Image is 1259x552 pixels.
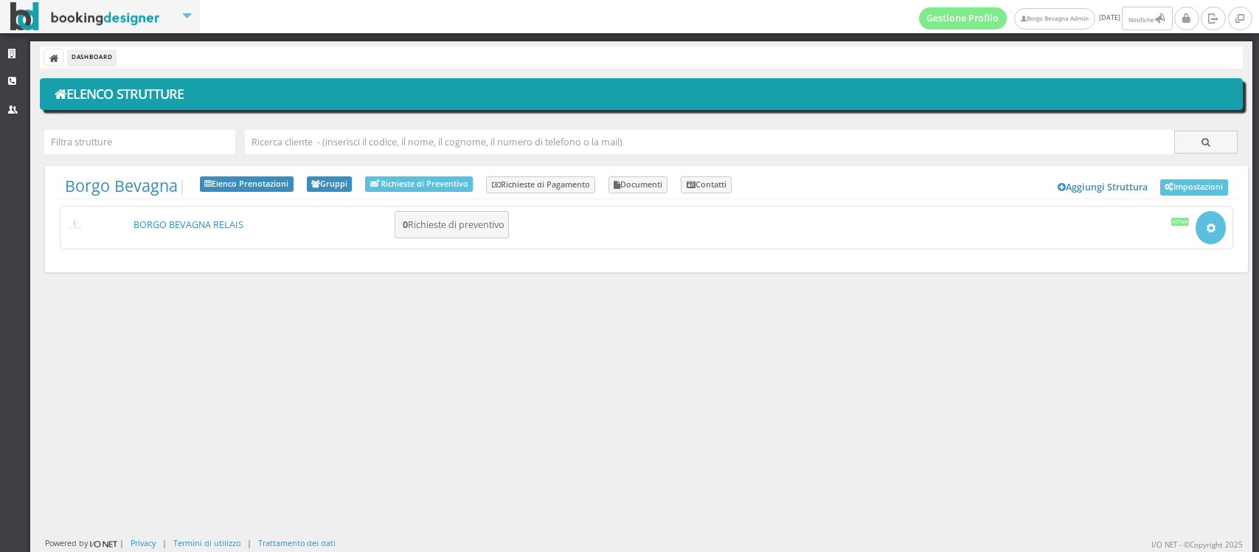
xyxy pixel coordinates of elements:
img: 51bacd86f2fc11ed906d06074585c59a_max100.png [67,221,84,230]
button: Notifiche [1122,7,1172,30]
a: Impostazioni [1160,179,1228,196]
a: Trattamento dei dati [258,537,336,548]
a: Richieste di Pagamento [486,176,595,194]
h1: Elenco Strutture [50,82,1233,107]
a: Borgo Bevagna Admin [1014,8,1095,30]
input: Ricerca cliente - (inserisci il codice, il nome, il cognome, il numero di telefono o la mail) [245,130,1174,154]
a: Documenti [608,176,668,194]
a: Aggiungi Struttura [1050,176,1156,199]
span: [DATE] [919,7,1175,30]
a: BORGO BEVAGNA RELAIS [133,218,243,231]
div: Powered by | [45,537,124,550]
div: | [247,537,252,548]
a: Gestione Profilo [919,7,1007,30]
input: Filtra strutture [44,130,235,154]
h5: Richieste di preventivo [398,219,504,230]
a: Privacy [131,537,156,548]
div: Attiva [1171,218,1190,225]
a: Contatti [681,176,732,194]
span: | [65,176,187,196]
a: Richieste di Preventivo [365,176,473,192]
button: 0Richieste di preventivo [395,211,509,238]
img: BookingDesigner.com [10,2,160,31]
li: Dashboard [68,49,116,66]
b: 0 [403,218,408,231]
img: ionet_small_logo.png [88,538,119,550]
a: Gruppi [307,176,353,193]
div: | [162,537,167,548]
a: Termini di utilizzo [173,537,240,548]
a: Borgo Bevagna [65,175,178,196]
a: Elenco Prenotazioni [200,176,294,193]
